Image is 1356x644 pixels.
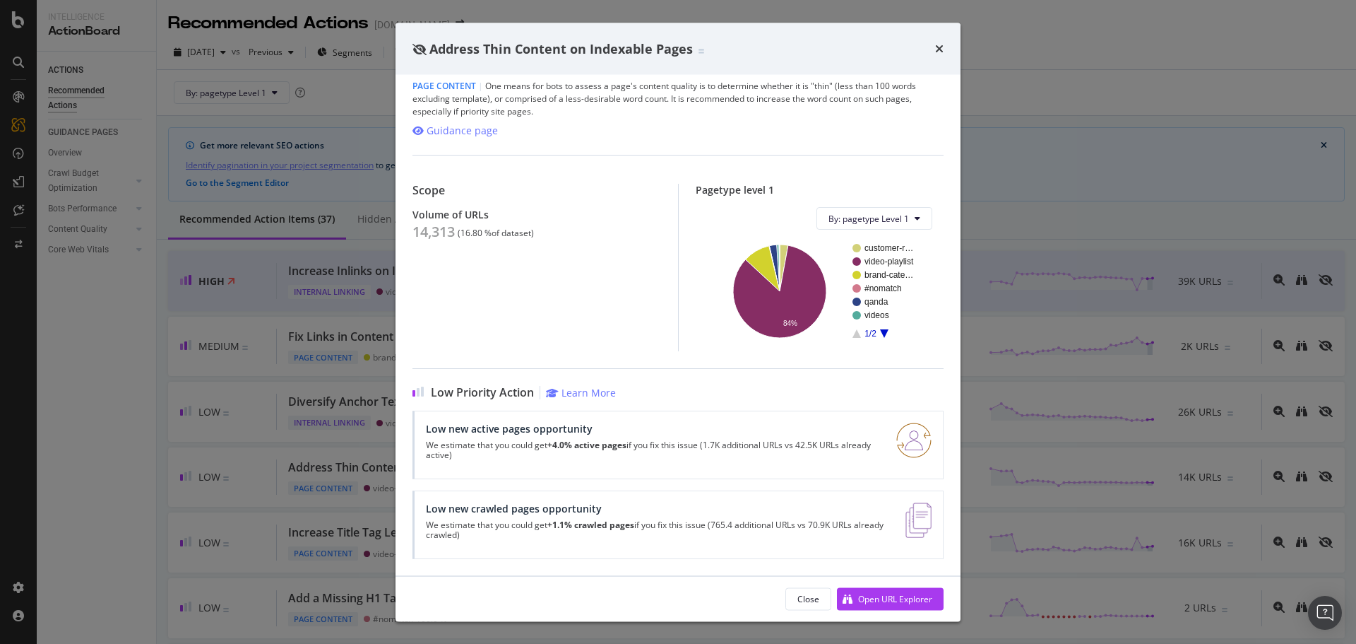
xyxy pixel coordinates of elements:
[935,40,944,58] div: times
[864,329,876,339] text: 1/2
[864,283,902,293] text: #nomatch
[864,297,888,307] text: qanda
[561,386,616,399] div: Learn More
[412,43,427,54] div: eye-slash
[429,40,693,57] span: Address Thin Content on Indexable Pages
[547,519,634,531] strong: +1.1% crawled pages
[1308,596,1342,630] div: Open Intercom Messenger
[837,587,944,610] button: Open URL Explorer
[412,209,661,221] div: Volume of URLs
[458,228,534,238] div: ( 16.80 % of dataset )
[412,184,661,197] div: Scope
[427,124,498,138] div: Guidance page
[431,386,534,399] span: Low Priority Action
[905,503,932,538] img: e5DMFwAAAABJRU5ErkJggg==
[816,207,932,230] button: By: pagetype Level 1
[426,440,879,460] p: We estimate that you could get if you fix this issue (1.7K additional URLs vs 42.5K URLs already ...
[426,520,888,540] p: We estimate that you could get if you fix this issue (765.4 additional URLs vs 70.9K URLs already...
[797,592,819,604] div: Close
[395,23,961,621] div: modal
[864,270,913,280] text: brand-cate…
[864,310,889,320] text: videos
[426,503,888,515] div: Low new crawled pages opportunity
[412,124,498,138] a: Guidance page
[707,241,927,340] svg: A chart.
[864,257,914,267] text: video-playlist
[864,243,913,253] text: customer-r…
[478,80,483,92] span: |
[858,592,932,604] div: Open URL Explorer
[783,319,797,327] text: 84%
[785,587,831,610] button: Close
[547,439,626,451] strong: +4.0% active pages
[896,423,932,458] img: RO06QsNG.png
[412,80,476,92] span: Page Content
[412,80,944,118] div: One means for bots to assess a page's content quality is to determine whether it is "thin" (less ...
[696,184,944,196] div: Pagetype level 1
[698,49,704,53] img: Equal
[828,212,909,224] span: By: pagetype Level 1
[426,423,879,435] div: Low new active pages opportunity
[546,386,616,399] a: Learn More
[412,223,455,240] div: 14,313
